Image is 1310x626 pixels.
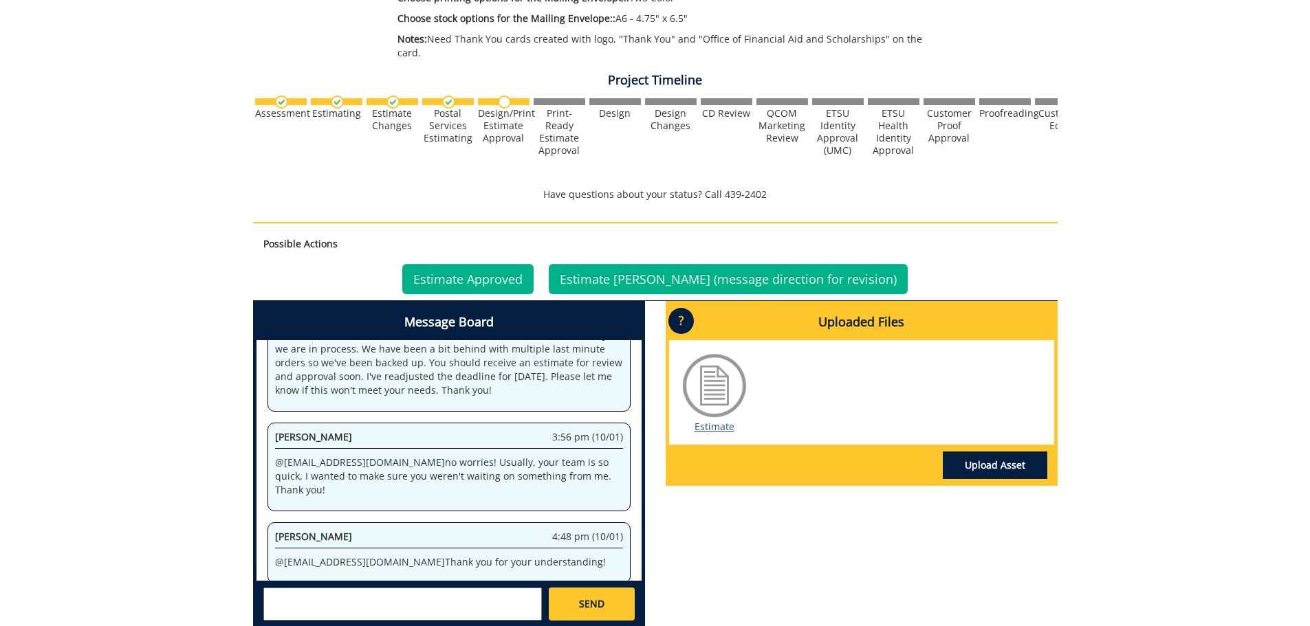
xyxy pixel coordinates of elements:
[442,96,455,109] img: checkmark
[1035,107,1087,132] div: Customer Edits
[263,588,542,621] textarea: messageToSend
[812,107,864,157] div: ETSU Identity Approval (UMC)
[549,264,908,294] a: Estimate [PERSON_NAME] (message direction for revision)
[645,107,697,132] div: Design Changes
[979,107,1031,120] div: Proofreading
[331,96,344,109] img: checkmark
[275,530,352,543] span: [PERSON_NAME]
[275,555,623,569] p: @ [EMAIL_ADDRESS][DOMAIN_NAME] Thank you for your understanding!
[256,304,642,340] h4: Message Board
[397,32,936,60] p: Need Thank You cards created with logo, "Thank You" and "Office of Financial Aid and Scholarships...
[589,107,641,120] div: Design
[534,107,585,157] div: Print-Ready Estimate Approval
[402,264,534,294] a: Estimate Approved
[422,107,474,144] div: Postal Services Estimating
[478,107,530,144] div: Design/Print Estimate Approval
[311,107,362,120] div: Estimating
[549,588,634,621] a: SEND
[253,74,1058,87] h4: Project Timeline
[701,107,752,120] div: CD Review
[397,32,427,45] span: Notes:
[498,96,511,109] img: no
[255,107,307,120] div: Assessment
[275,430,352,443] span: [PERSON_NAME]
[943,451,1047,479] a: Upload Asset
[275,96,288,109] img: checkmark
[275,456,623,497] p: @ [EMAIL_ADDRESS][DOMAIN_NAME] no worries! Usually, your team is so quick, I wanted to make sure ...
[695,420,734,433] a: Estimate
[367,107,418,132] div: Estimate Changes
[579,597,604,611] span: SEND
[275,328,623,397] p: @ [EMAIL_ADDRESS][DOMAIN_NAME] Good afternoon [PERSON_NAME], yes we are in process. We have been ...
[668,308,694,334] p: ?
[756,107,808,144] div: QCOM Marketing Review
[253,188,1058,201] p: Have questions about your status? Call 439-2402
[397,12,615,25] span: Choose stock options for the Mailing Envelope::
[397,12,936,25] p: A6 - 4.75" x 6.5"
[386,96,400,109] img: checkmark
[669,304,1054,340] h4: Uploaded Files
[263,237,338,250] strong: Possible Actions
[552,530,623,544] span: 4:48 pm (10/01)
[924,107,975,144] div: Customer Proof Approval
[868,107,919,157] div: ETSU Health Identity Approval
[552,430,623,444] span: 3:56 pm (10/01)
